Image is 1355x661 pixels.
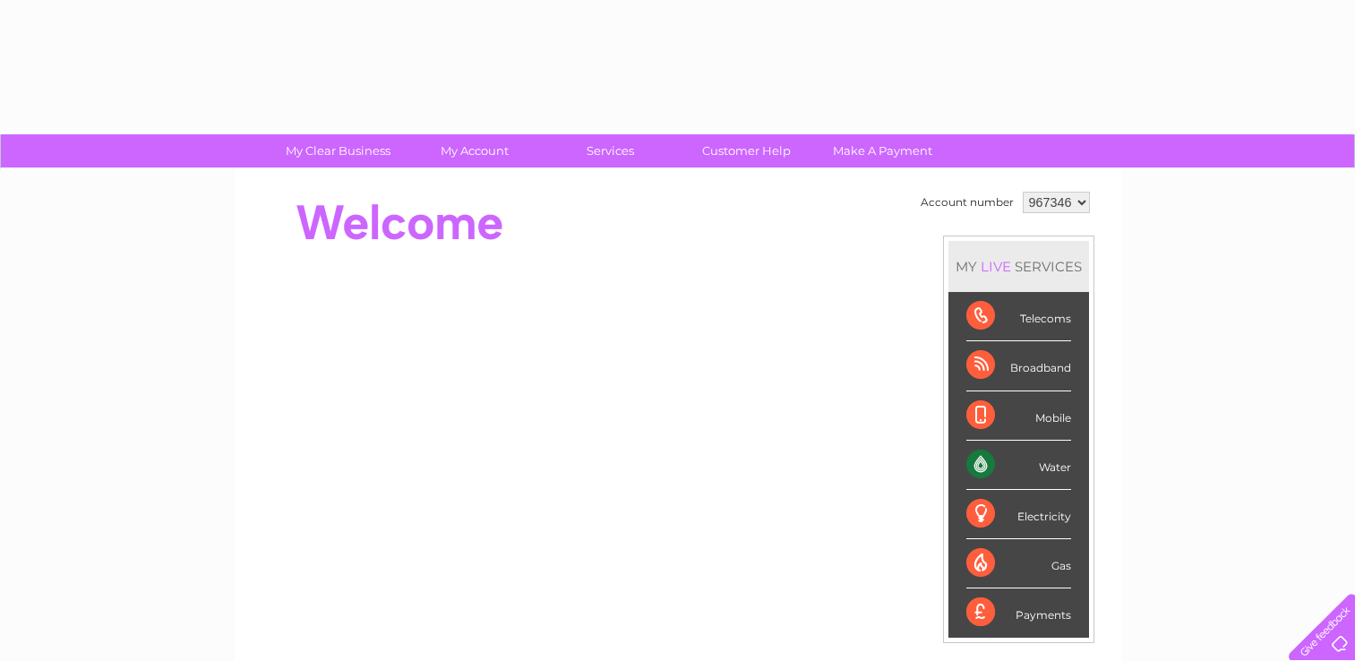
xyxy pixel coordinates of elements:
[400,134,548,167] a: My Account
[966,441,1071,490] div: Water
[673,134,820,167] a: Customer Help
[264,134,412,167] a: My Clear Business
[966,588,1071,637] div: Payments
[966,391,1071,441] div: Mobile
[966,539,1071,588] div: Gas
[966,490,1071,539] div: Electricity
[536,134,684,167] a: Services
[916,187,1018,218] td: Account number
[966,292,1071,341] div: Telecoms
[966,341,1071,391] div: Broadband
[977,258,1015,275] div: LIVE
[948,241,1089,292] div: MY SERVICES
[809,134,956,167] a: Make A Payment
